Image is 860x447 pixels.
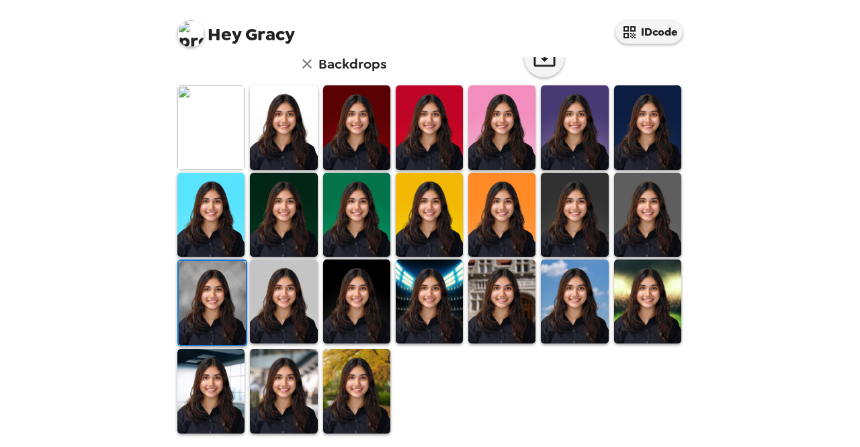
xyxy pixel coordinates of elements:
span: Hey [208,22,241,46]
h6: Backdrops [318,53,386,75]
img: Original [177,85,245,169]
span: Gracy [177,13,295,44]
button: IDcode [615,20,683,44]
img: profile pic [177,20,204,47]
